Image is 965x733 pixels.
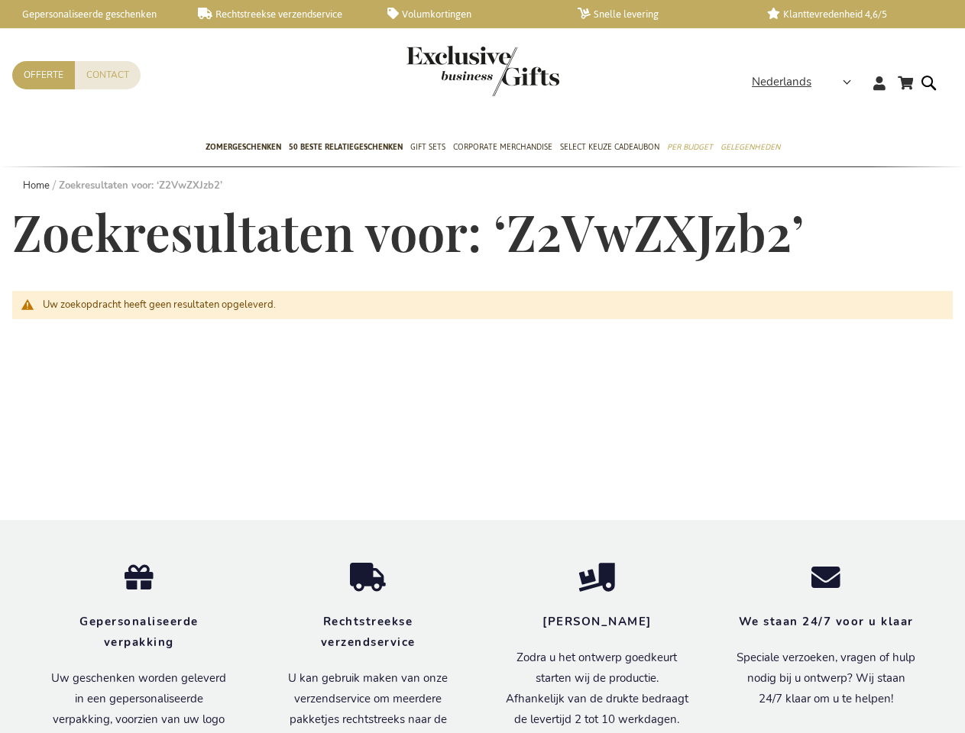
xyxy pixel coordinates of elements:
span: Zoekresultaten voor: ‘Z2VwZXJzb2’ [12,199,804,264]
span: Corporate Merchandise [453,139,552,155]
strong: We staan 24/7 voor u klaar [739,614,914,629]
span: Nederlands [752,73,811,91]
a: Contact [75,61,141,89]
a: Home [23,179,50,192]
strong: [PERSON_NAME] [542,614,652,629]
span: Per Budget [667,139,713,155]
span: Gift Sets [410,139,445,155]
span: Gelegenheden [721,139,780,155]
a: Gepersonaliseerde geschenken [8,8,173,21]
strong: Zoekresultaten voor: ‘Z2VwZXJzb2’ [59,179,222,192]
strong: Rechtstreekse verzendservice [321,614,416,650]
a: Gelegenheden [721,129,780,167]
a: Rechtstreekse verzendservice [198,8,364,21]
a: Volumkortingen [387,8,553,21]
span: Select Keuze Cadeaubon [560,139,659,155]
a: Corporate Merchandise [453,129,552,167]
strong: Gepersonaliseerde verpakking [79,614,199,650]
a: Klanttevredenheid 4,6/5 [767,8,933,21]
a: Per Budget [667,129,713,167]
span: 50 beste relatiegeschenken [289,139,403,155]
p: Speciale verzoeken, vragen of hulp nodig bij u ontwerp? Wij staan 24/7 klaar om u te helpen! [734,647,918,709]
a: Offerte [12,61,75,89]
img: Exclusive Business gifts logo [406,46,559,96]
a: store logo [406,46,483,96]
a: Snelle levering [578,8,743,21]
a: Select Keuze Cadeaubon [560,129,659,167]
a: 50 beste relatiegeschenken [289,129,403,167]
a: Gift Sets [410,129,445,167]
a: Zomergeschenken [206,129,281,167]
p: Zodra u het ontwerp goedkeurt starten wij de productie. Afhankelijk van de drukte bedraagt de lev... [506,647,689,730]
span: Zomergeschenken [206,139,281,155]
div: Uw zoekopdracht heeft geen resultaten opgeleverd. [43,299,937,312]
